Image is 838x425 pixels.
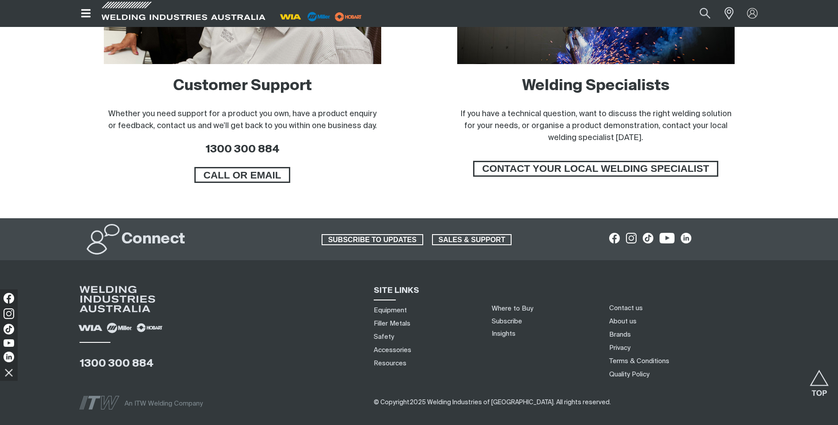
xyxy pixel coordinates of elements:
span: SUBSCRIBE TO UPDATES [322,234,422,246]
span: If you have a technical question, want to discuss the right welding solution for your needs, or o... [460,110,732,142]
img: YouTube [4,339,14,347]
img: TikTok [4,324,14,334]
span: ​​​​​​​​​​​​​​​​​​ ​​​​​​ [374,399,611,406]
a: About us [609,317,637,326]
h2: Connect [121,230,185,249]
a: Quality Policy [609,370,649,379]
a: CONTACT YOUR LOCAL WELDING SPECIALIST [473,161,719,177]
nav: Footer [606,301,775,381]
a: 1300 300 884 [80,358,154,369]
img: hide socials [1,365,16,380]
img: Instagram [4,308,14,319]
span: CALL OR EMAIL [196,167,289,183]
a: SALES & SUPPORT [432,234,512,246]
a: Terms & Conditions [609,357,669,366]
img: Facebook [4,293,14,304]
span: CONTACT YOUR LOCAL WELDING SPECIALIST [474,161,717,177]
a: Welding Specialists [522,79,670,94]
a: miller [332,13,364,20]
a: Subscribe [492,318,522,325]
span: Whether you need support for a product you own, have a product enquiry or feedback, contact us an... [108,110,377,130]
img: miller [332,10,364,23]
button: Scroll to top [809,370,829,390]
a: Customer Support [173,79,312,94]
a: 1300 300 884 [205,144,280,155]
a: CALL OR EMAIL [194,167,291,183]
a: Where to Buy [492,305,533,312]
a: Insights [492,330,516,337]
a: Equipment [374,306,407,315]
span: SALES & SUPPORT [433,234,511,246]
a: Filler Metals [374,319,410,328]
span: An ITW Welding Company [125,400,203,407]
a: SUBSCRIBE TO UPDATES [322,234,423,246]
a: Resources [374,359,406,368]
a: Contact us [609,304,643,313]
button: Search products [690,4,720,23]
span: SITE LINKS [374,287,419,295]
a: Accessories [374,345,411,355]
nav: Sitemap [371,304,481,370]
input: Product name or item number... [679,4,720,23]
a: Brands [609,330,631,339]
a: Safety [374,332,394,342]
span: © Copyright 2025 Welding Industries of [GEOGRAPHIC_DATA] . All rights reserved. [374,399,611,406]
a: Privacy [609,343,630,353]
img: LinkedIn [4,352,14,362]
